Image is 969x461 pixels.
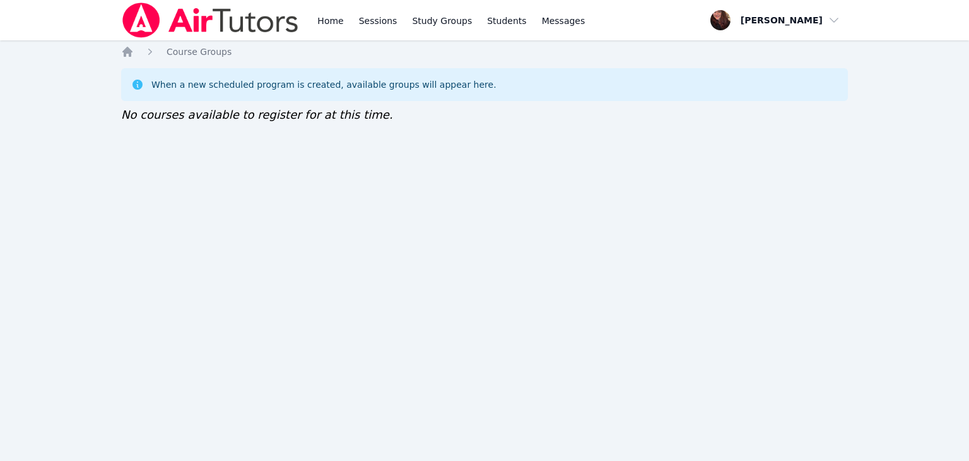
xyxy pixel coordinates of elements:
[121,45,848,58] nav: Breadcrumb
[542,15,585,27] span: Messages
[167,45,232,58] a: Course Groups
[167,47,232,57] span: Course Groups
[121,3,300,38] img: Air Tutors
[121,108,393,121] span: No courses available to register for at this time.
[151,78,496,91] div: When a new scheduled program is created, available groups will appear here.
